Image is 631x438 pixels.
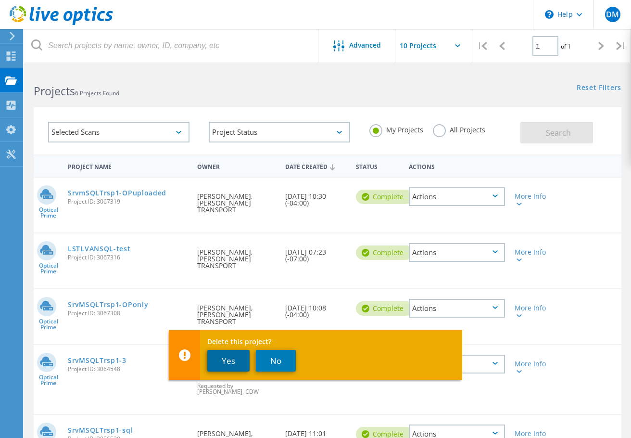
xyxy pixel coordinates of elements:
div: [DATE] 10:30 (-04:00) [280,178,351,216]
a: LSTLVANSQL-test [68,245,131,252]
div: Actions [409,243,505,262]
div: Status [351,157,404,175]
span: Project ID: 3067316 [68,255,188,260]
a: SrvMSQLTrsp1-3 [68,357,126,364]
div: [DATE] 07:23 (-07:00) [280,233,351,272]
span: Optical Prime [34,207,63,219]
div: [PERSON_NAME], [PERSON_NAME] TRANSPORT [192,178,280,223]
span: Requested by [PERSON_NAME], CDW [197,383,276,395]
span: Project ID: 3067308 [68,310,188,316]
div: Actions [409,299,505,318]
div: Project Status [209,122,350,142]
span: DM [606,11,619,18]
a: SrvMSQLTrsp1-OPonly [68,301,148,308]
span: Optical Prime [34,319,63,330]
a: SrvmSQLTrsp1-OPuploaded [68,190,166,196]
div: [DATE] 10:08 (-04:00) [280,289,351,328]
label: All Projects [433,124,485,133]
a: SrvMSQLTrsp1-sql [68,427,133,434]
div: More Info [515,305,552,318]
div: Actions [404,157,510,175]
div: Complete [356,301,413,316]
div: More Info [515,193,552,206]
span: Advanced [349,42,381,49]
div: Actions [409,187,505,206]
a: Reset Filters [577,84,621,92]
div: More Info [515,249,552,262]
div: Selected Scans [48,122,189,142]
div: | [611,29,631,63]
span: Project ID: 3064548 [68,366,188,372]
div: Project Name [63,157,192,175]
label: My Projects [369,124,423,133]
span: 6 Projects Found [75,89,119,97]
button: Search [520,122,593,143]
div: Owner [192,157,280,175]
span: Optical Prime [34,263,63,274]
input: Search projects by name, owner, ID, company, etc [24,29,319,63]
span: Delete this project? [207,338,454,345]
span: Search [546,128,571,138]
div: [PERSON_NAME], [PERSON_NAME] TRANSPORT [192,233,280,279]
div: Date Created [280,157,351,175]
div: [PERSON_NAME], [PERSON_NAME] TRANSPORT [192,289,280,335]
div: | [472,29,492,63]
span: of 1 [561,42,571,51]
svg: \n [545,10,554,19]
a: Live Optics Dashboard [10,20,113,27]
div: Complete [356,245,413,260]
button: No [256,350,296,372]
button: Yes [207,350,250,372]
div: More Info [515,361,552,374]
span: Optical Prime [34,374,63,386]
div: Complete [356,190,413,204]
b: Projects [34,83,75,99]
span: Project ID: 3067319 [68,199,188,205]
